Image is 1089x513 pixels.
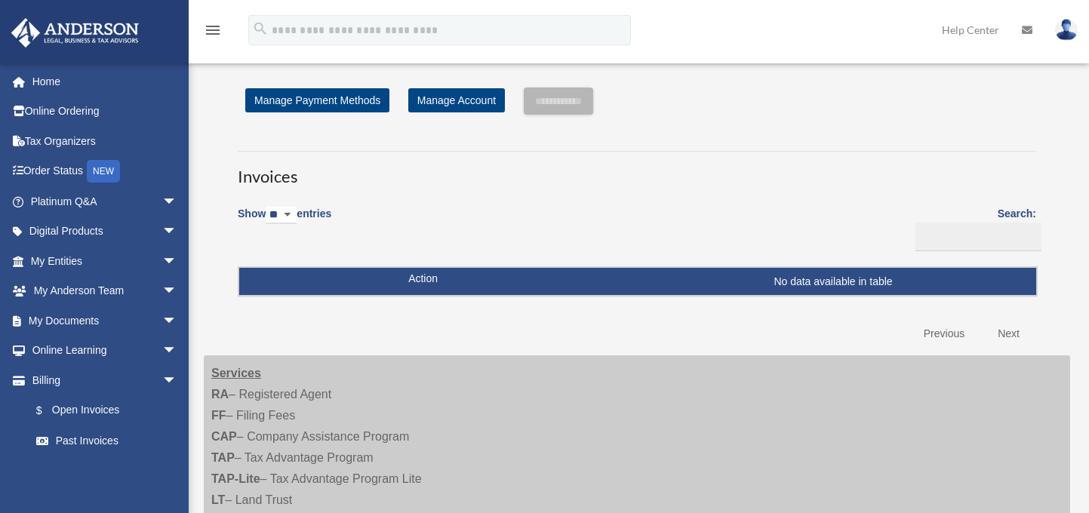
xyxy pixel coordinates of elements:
[21,395,185,426] a: $Open Invoices
[238,204,331,239] label: Show entries
[204,26,222,39] a: menu
[11,276,200,306] a: My Anderson Teamarrow_drop_down
[211,472,260,485] strong: TAP-Lite
[11,246,200,276] a: My Entitiesarrow_drop_down
[21,456,192,486] a: Manage Payments
[162,365,192,396] span: arrow_drop_down
[239,268,1036,296] td: No data available in table
[204,21,222,39] i: menu
[211,451,235,464] strong: TAP
[408,88,505,112] a: Manage Account
[162,276,192,307] span: arrow_drop_down
[162,186,192,217] span: arrow_drop_down
[11,336,200,366] a: Online Learningarrow_drop_down
[266,207,297,224] select: Showentries
[1055,19,1078,41] img: User Pic
[252,20,269,37] i: search
[238,151,1036,189] h3: Invoices
[211,430,237,443] strong: CAP
[211,367,261,379] strong: Services
[245,88,389,112] a: Manage Payment Methods
[11,156,200,187] a: Order StatusNEW
[986,318,1031,349] a: Next
[11,365,192,395] a: Billingarrow_drop_down
[162,217,192,247] span: arrow_drop_down
[7,18,143,48] img: Anderson Advisors Platinum Portal
[912,318,976,349] a: Previous
[11,66,200,97] a: Home
[162,336,192,367] span: arrow_drop_down
[162,246,192,277] span: arrow_drop_down
[11,186,200,217] a: Platinum Q&Aarrow_drop_down
[162,306,192,336] span: arrow_drop_down
[11,217,200,247] a: Digital Productsarrow_drop_down
[45,401,52,420] span: $
[21,425,192,456] a: Past Invoices
[915,223,1041,251] input: Search:
[211,388,229,401] strong: RA
[11,97,200,127] a: Online Ordering
[11,126,200,156] a: Tax Organizers
[211,409,226,422] strong: FF
[87,160,120,183] div: NEW
[11,306,200,336] a: My Documentsarrow_drop_down
[910,204,1036,251] label: Search:
[211,493,225,506] strong: LT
